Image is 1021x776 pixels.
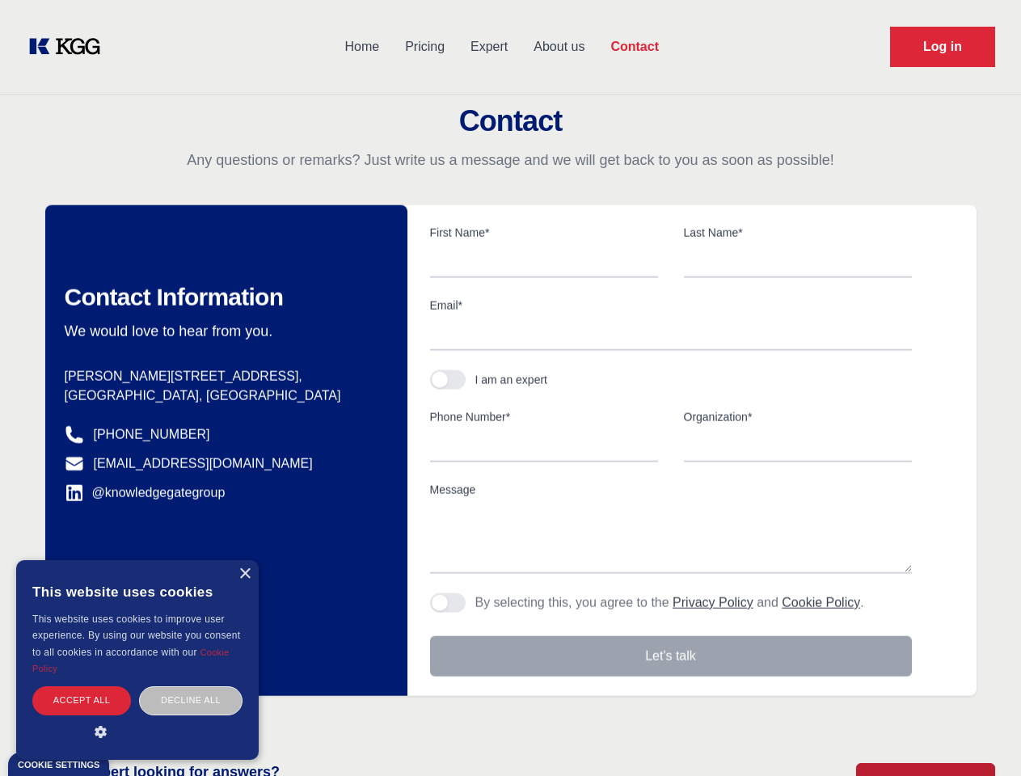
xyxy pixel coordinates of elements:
[19,105,1002,137] h2: Contact
[392,26,458,68] a: Pricing
[458,26,521,68] a: Expert
[18,761,99,770] div: Cookie settings
[521,26,597,68] a: About us
[430,636,912,677] button: Let's talk
[65,386,382,406] p: [GEOGRAPHIC_DATA], [GEOGRAPHIC_DATA]
[475,372,548,388] div: I am an expert
[430,297,912,314] label: Email*
[684,225,912,241] label: Last Name*
[94,454,313,474] a: [EMAIL_ADDRESS][DOMAIN_NAME]
[65,367,382,386] p: [PERSON_NAME][STREET_ADDRESS],
[65,322,382,341] p: We would love to hear from you.
[475,593,864,613] p: By selecting this, you agree to the and .
[32,572,243,611] div: This website uses cookies
[430,409,658,425] label: Phone Number*
[32,686,131,715] div: Accept all
[430,482,912,498] label: Message
[684,409,912,425] label: Organization*
[32,647,230,673] a: Cookie Policy
[782,596,860,609] a: Cookie Policy
[331,26,392,68] a: Home
[139,686,243,715] div: Decline all
[430,225,658,241] label: First Name*
[890,27,995,67] a: Request Demo
[940,698,1021,776] iframe: Chat Widget
[673,596,753,609] a: Privacy Policy
[65,483,226,503] a: @knowledgegategroup
[32,614,240,658] span: This website uses cookies to improve user experience. By using our website you consent to all coo...
[94,425,210,445] a: [PHONE_NUMBER]
[597,26,672,68] a: Contact
[26,34,113,60] a: KOL Knowledge Platform: Talk to Key External Experts (KEE)
[19,150,1002,170] p: Any questions or remarks? Just write us a message and we will get back to you as soon as possible!
[238,568,251,580] div: Close
[65,283,382,312] h2: Contact Information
